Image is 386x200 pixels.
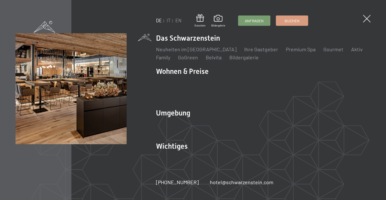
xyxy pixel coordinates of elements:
a: Family [156,54,170,60]
a: DE [156,18,162,23]
span: Anfragen [245,18,264,24]
a: Aktiv [351,46,363,52]
span: Bildergalerie [211,24,225,27]
a: Anfragen [238,16,270,25]
a: Bildergalerie [211,15,225,27]
a: hotel@schwarzenstein.com [210,179,273,186]
a: Belvita [206,54,222,60]
a: GoGreen [178,54,198,60]
span: [PHONE_NUMBER] [156,179,199,185]
a: IT [167,18,171,23]
a: Gutschein [194,14,205,27]
a: Neuheiten im [GEOGRAPHIC_DATA] [156,46,236,52]
span: Buchen [285,18,299,24]
a: Premium Spa [286,46,316,52]
a: Ihre Gastgeber [244,46,278,52]
a: EN [175,18,182,23]
a: Bildergalerie [229,54,259,60]
span: Gutschein [194,24,205,27]
a: Gourmet [323,46,343,52]
a: Buchen [276,16,308,25]
a: [PHONE_NUMBER] [156,179,199,186]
